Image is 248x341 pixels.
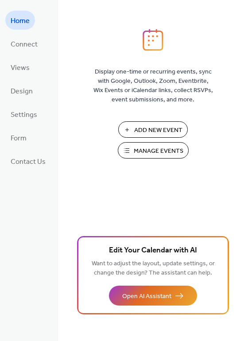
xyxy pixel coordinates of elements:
a: Home [5,11,35,30]
a: Views [5,58,35,77]
button: Manage Events [118,142,189,159]
a: Design [5,81,38,100]
a: Contact Us [5,151,51,170]
button: Add New Event [118,121,188,138]
span: Views [11,61,30,75]
a: Form [5,128,32,147]
span: Design [11,85,33,98]
span: Display one-time or recurring events, sync with Google, Outlook, Zoom, Eventbrite, Wix Events or ... [93,67,213,105]
span: Contact Us [11,155,46,169]
span: Add New Event [134,126,182,135]
img: logo_icon.svg [143,29,163,51]
a: Connect [5,34,43,53]
span: Connect [11,38,38,51]
span: Settings [11,108,37,122]
a: Settings [5,105,43,124]
span: Want to adjust the layout, update settings, or change the design? The assistant can help. [92,258,215,279]
span: Edit Your Calendar with AI [109,244,197,257]
button: Open AI Assistant [109,286,197,306]
span: Manage Events [134,147,183,156]
span: Form [11,132,27,145]
span: Open AI Assistant [122,292,171,301]
span: Home [11,14,30,28]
